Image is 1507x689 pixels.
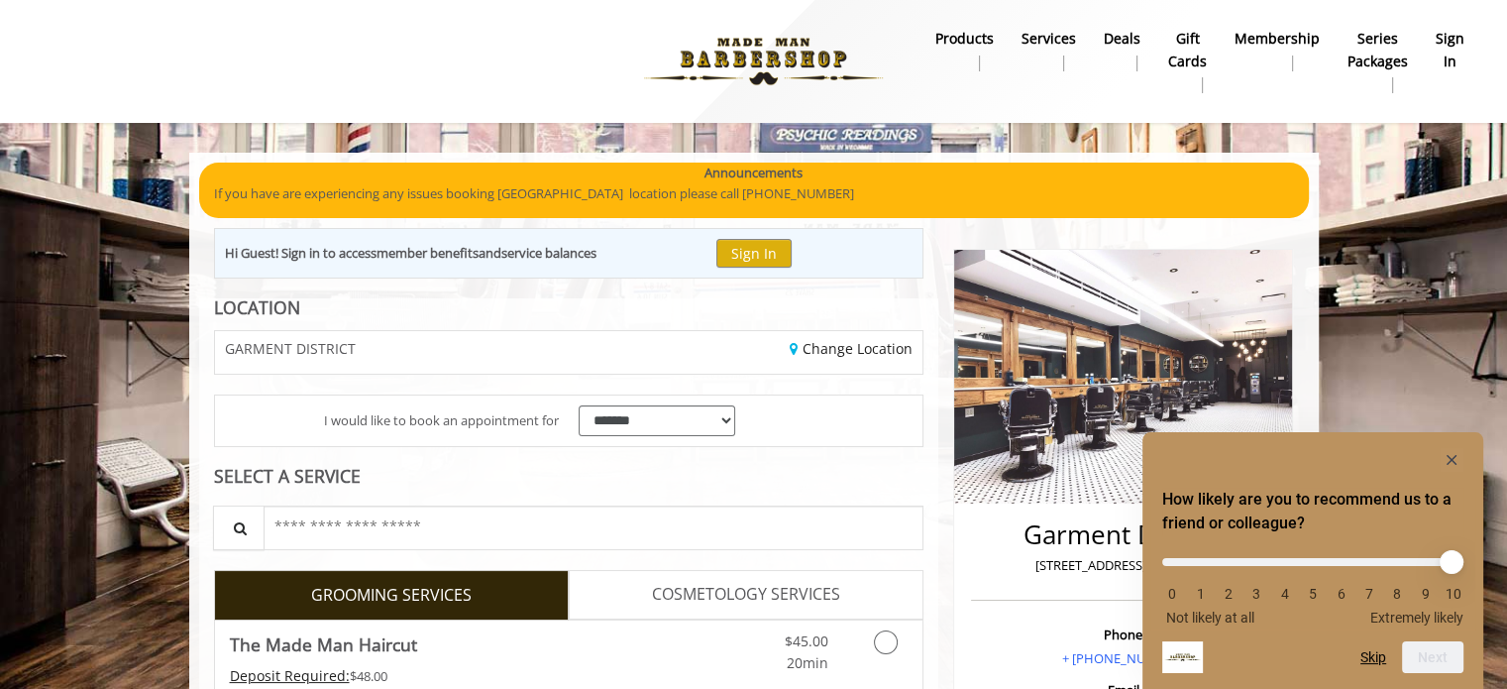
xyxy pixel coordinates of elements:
a: + [PHONE_NUMBER] [1062,649,1184,667]
span: I would like to book an appointment for [324,410,559,431]
b: Announcements [704,163,803,183]
b: Series packages [1347,28,1408,72]
button: Hide survey [1440,448,1463,472]
a: Gift cardsgift cards [1154,25,1221,98]
a: ServicesServices [1008,25,1090,76]
a: Change Location [790,339,913,358]
button: Skip [1360,649,1386,665]
b: LOCATION [214,295,300,319]
p: [STREET_ADDRESS][US_STATE] [976,555,1270,576]
img: Made Man Barbershop logo [627,7,900,116]
li: 5 [1303,586,1323,602]
h2: Garment District [976,520,1270,549]
button: Next question [1402,641,1463,673]
div: Hi Guest! Sign in to access and [225,243,596,264]
li: 4 [1275,586,1295,602]
li: 0 [1162,586,1182,602]
li: 10 [1444,586,1463,602]
b: Services [1022,28,1076,50]
li: 1 [1190,586,1210,602]
div: SELECT A SERVICE [214,467,924,486]
button: Sign In [716,239,792,268]
h3: Phone [976,628,1270,641]
span: $45.00 [784,632,827,650]
li: 9 [1416,586,1436,602]
p: If you have are experiencing any issues booking [GEOGRAPHIC_DATA] location please call [PHONE_NUM... [214,183,1294,204]
div: $48.00 [230,665,628,687]
b: The Made Man Haircut [230,631,417,658]
span: Extremely likely [1370,610,1463,626]
a: DealsDeals [1090,25,1154,76]
b: gift cards [1168,28,1207,72]
div: How likely are you to recommend us to a friend or colleague? Select an option from 0 to 10, with ... [1162,543,1463,626]
li: 8 [1387,586,1407,602]
span: 20min [786,653,827,672]
li: 7 [1359,586,1379,602]
li: 6 [1331,586,1350,602]
a: Productsproducts [921,25,1008,76]
b: Deals [1104,28,1140,50]
button: Service Search [213,506,265,550]
span: This service needs some Advance to be paid before we block your appointment [230,666,350,685]
a: sign insign in [1422,25,1478,76]
span: GARMENT DISTRICT [225,341,356,356]
li: 2 [1219,586,1238,602]
b: products [935,28,994,50]
span: COSMETOLOGY SERVICES [652,582,840,608]
b: service balances [501,244,596,262]
span: Not likely at all [1166,610,1254,626]
h2: How likely are you to recommend us to a friend or colleague? Select an option from 0 to 10, with ... [1162,488,1463,535]
div: How likely are you to recommend us to a friend or colleague? Select an option from 0 to 10, with ... [1162,448,1463,673]
b: member benefits [377,244,479,262]
li: 3 [1246,586,1266,602]
b: Membership [1235,28,1320,50]
span: GROOMING SERVICES [311,583,472,609]
a: MembershipMembership [1221,25,1334,76]
b: sign in [1436,28,1464,72]
a: Series packagesSeries packages [1334,25,1422,98]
